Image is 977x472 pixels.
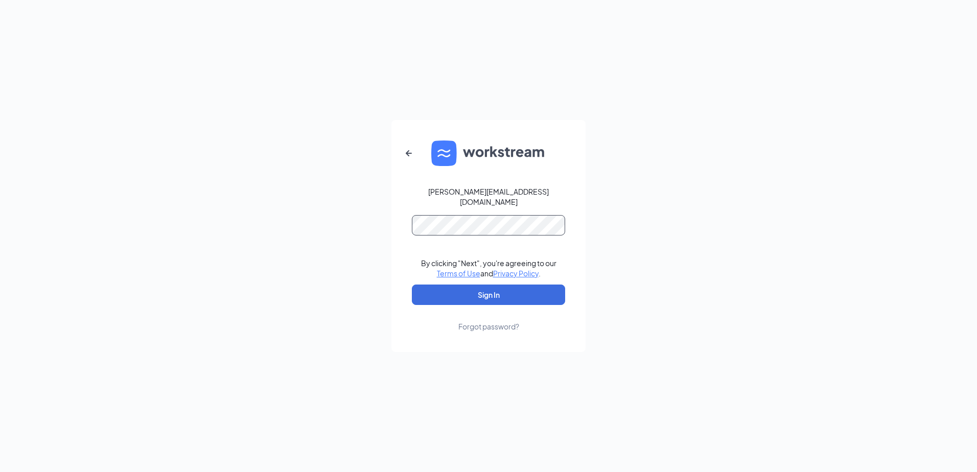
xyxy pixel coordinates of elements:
img: WS logo and Workstream text [431,140,546,166]
button: ArrowLeftNew [397,141,421,166]
a: Forgot password? [458,305,519,332]
div: Forgot password? [458,321,519,332]
div: [PERSON_NAME][EMAIL_ADDRESS][DOMAIN_NAME] [412,186,565,207]
a: Terms of Use [437,269,480,278]
div: By clicking "Next", you're agreeing to our and . [421,258,556,278]
svg: ArrowLeftNew [403,147,415,159]
button: Sign In [412,285,565,305]
a: Privacy Policy [493,269,539,278]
